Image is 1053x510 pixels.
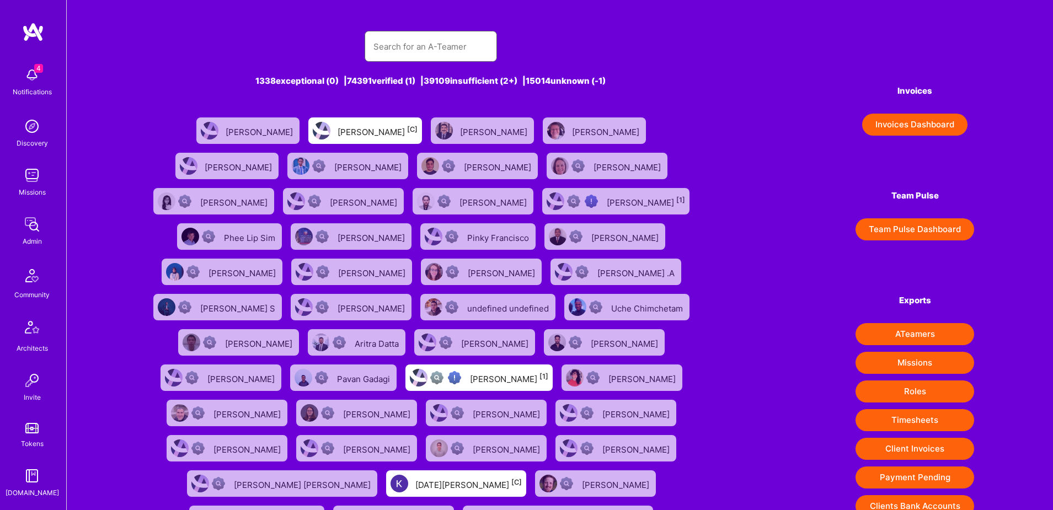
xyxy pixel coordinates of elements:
[343,406,413,420] div: [PERSON_NAME]
[21,115,43,137] img: discovery
[207,371,277,385] div: [PERSON_NAME]
[416,219,540,254] a: User AvatarNot ScrubbedPinky Francisco
[312,159,325,173] img: Not Scrubbed
[224,229,277,244] div: Phee Lip Sim
[426,113,538,148] a: User Avatar[PERSON_NAME]
[546,254,686,289] a: User AvatarNot Scrubbed[PERSON_NAME] .A
[162,431,292,466] a: User AvatarNot Scrubbed[PERSON_NAME]
[292,431,421,466] a: User AvatarNot Scrubbed[PERSON_NAME]
[21,465,43,487] img: guide book
[448,371,461,384] img: High Potential User
[157,254,287,289] a: User AvatarNot Scrubbed[PERSON_NAME]
[213,406,283,420] div: [PERSON_NAME]
[226,124,295,138] div: [PERSON_NAME]
[13,86,52,98] div: Notifications
[555,263,573,281] img: User Avatar
[410,325,539,360] a: User AvatarNot Scrubbed[PERSON_NAME]
[17,137,48,149] div: Discovery
[560,404,578,422] img: User Avatar
[174,325,303,360] a: User AvatarNot Scrubbed[PERSON_NAME]
[21,64,43,86] img: bell
[149,184,279,219] a: User AvatarNot Scrubbed[PERSON_NAME]
[303,325,410,360] a: User AvatarNot ScrubbedAritra Datta
[178,300,191,314] img: Not Scrubbed
[192,113,304,148] a: User Avatar[PERSON_NAME]
[338,229,407,244] div: [PERSON_NAME]
[415,476,522,491] div: [DATE][PERSON_NAME]
[171,439,189,457] img: User Avatar
[862,114,968,136] button: Invoices Dashboard
[191,406,205,420] img: Not Scrubbed
[421,431,551,466] a: User AvatarNot Scrubbed[PERSON_NAME]
[435,122,453,139] img: User Avatar
[467,229,531,244] div: Pinky Francisco
[171,404,189,422] img: User Avatar
[856,296,974,305] h4: Exports
[473,441,542,455] div: [PERSON_NAME]
[856,218,974,240] button: Team Pulse Dashboard
[286,219,416,254] a: User AvatarNot Scrubbed[PERSON_NAME]
[25,423,39,433] img: tokens
[316,265,329,278] img: Not Scrubbed
[464,159,533,173] div: [PERSON_NAME]
[548,334,566,351] img: User Avatar
[14,289,50,300] div: Community
[373,33,488,61] input: Search for an A-Teamer
[158,192,175,210] img: User Avatar
[572,124,642,138] div: [PERSON_NAME]
[856,191,974,201] h4: Team Pulse
[511,478,522,486] sup: [C]
[538,184,694,219] a: User AvatarNot fully vettedHigh Potential User[PERSON_NAME][1]
[569,298,586,316] img: User Avatar
[445,230,458,243] img: Not Scrubbed
[585,195,598,208] img: High Potential User
[315,371,328,384] img: Not Scrubbed
[338,265,408,279] div: [PERSON_NAME]
[180,157,197,175] img: User Avatar
[34,64,43,73] span: 4
[547,192,564,210] img: User Avatar
[205,159,274,173] div: [PERSON_NAME]
[602,441,672,455] div: [PERSON_NAME]
[567,195,580,208] img: Not fully vetted
[597,265,677,279] div: [PERSON_NAME] .A
[856,380,974,402] button: Roles
[191,475,209,492] img: User Avatar
[212,477,225,490] img: Not Scrubbed
[611,300,685,314] div: Uche Chimchetam
[459,194,529,208] div: [PERSON_NAME]
[425,263,443,281] img: User Avatar
[158,298,175,316] img: User Avatar
[183,466,382,501] a: User AvatarNot Scrubbed[PERSON_NAME] [PERSON_NAME]
[580,442,594,455] img: Not Scrubbed
[292,395,421,431] a: User AvatarNot Scrubbed[PERSON_NAME]
[295,298,313,316] img: User Avatar
[531,466,660,501] a: User AvatarNot Scrubbed[PERSON_NAME]
[295,369,312,386] img: User Avatar
[445,300,458,314] img: Not Scrubbed
[560,439,578,457] img: User Avatar
[430,371,443,384] img: Not fully vetted
[19,262,45,289] img: Community
[410,369,427,386] img: User Avatar
[333,336,346,349] img: Not Scrubbed
[286,360,401,395] a: User AvatarNot ScrubbedPavan Gadagi
[430,404,448,422] img: User Avatar
[470,371,548,385] div: [PERSON_NAME]
[407,125,418,133] sup: [C]
[21,369,43,391] img: Invite
[304,113,426,148] a: User Avatar[PERSON_NAME][C]
[17,342,48,354] div: Architects
[591,229,661,244] div: [PERSON_NAME]
[183,334,200,351] img: User Avatar
[321,406,334,420] img: Not Scrubbed
[209,265,278,279] div: [PERSON_NAME]
[586,371,600,384] img: Not Scrubbed
[279,184,408,219] a: User AvatarNot Scrubbed[PERSON_NAME]
[594,159,663,173] div: [PERSON_NAME]
[203,336,216,349] img: Not Scrubbed
[460,124,530,138] div: [PERSON_NAME]
[602,406,672,420] div: [PERSON_NAME]
[301,404,318,422] img: User Avatar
